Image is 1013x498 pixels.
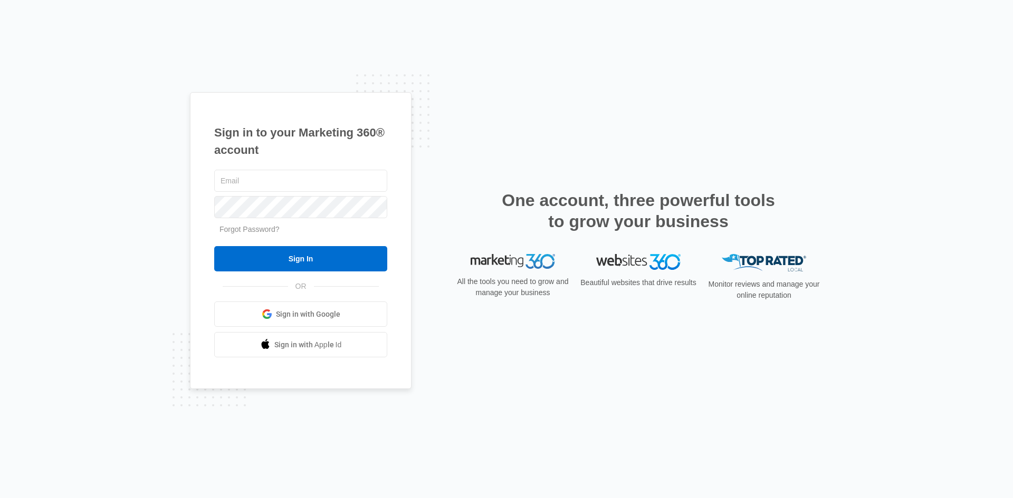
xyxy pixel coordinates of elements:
[219,225,280,233] a: Forgot Password?
[214,124,387,159] h1: Sign in to your Marketing 360® account
[499,190,778,232] h2: One account, three powerful tools to grow your business
[705,279,823,301] p: Monitor reviews and manage your online reputation
[214,301,387,327] a: Sign in with Google
[214,170,387,192] input: Email
[214,246,387,271] input: Sign In
[596,254,681,269] img: Websites 360
[454,276,572,298] p: All the tools you need to grow and manage your business
[276,309,340,320] span: Sign in with Google
[214,332,387,357] a: Sign in with Apple Id
[722,254,806,271] img: Top Rated Local
[288,281,314,292] span: OR
[579,277,697,288] p: Beautiful websites that drive results
[471,254,555,269] img: Marketing 360
[274,339,342,350] span: Sign in with Apple Id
